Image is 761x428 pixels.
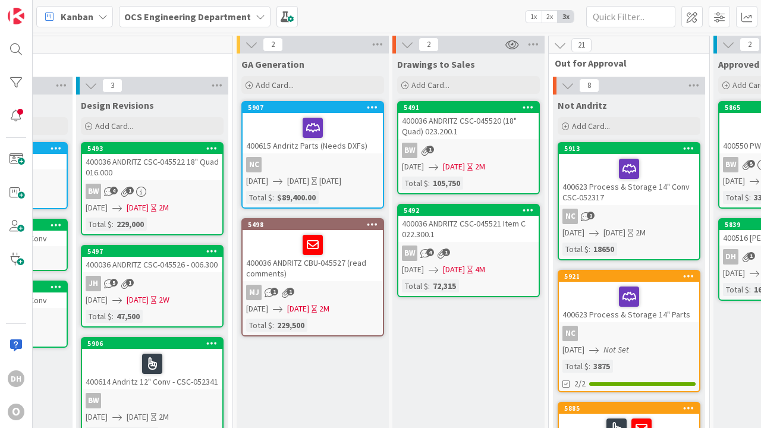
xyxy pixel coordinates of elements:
div: 5497 [87,247,222,256]
span: [DATE] [603,226,625,239]
span: : [272,319,274,332]
a: 5913400623 Process & Storage 14" Conv CSC-052317NC[DATE][DATE]2MTotal $:18650 [558,142,700,260]
div: 5498400036 ANDRITZ CBU-045527 (read comments) [243,219,383,281]
div: 2M [319,303,329,315]
div: 5492400036 ANDRITZ CSC-045521 Item C 022.300.1 [398,205,539,242]
div: JH [82,276,222,291]
div: 400036 ANDRITZ CSC-045526 - 006.300 [82,257,222,272]
div: NC [246,157,262,172]
div: 229,500 [274,319,307,332]
div: 5498 [243,219,383,230]
div: 400036 ANDRITZ CBU-045527 (read comments) [243,230,383,281]
span: [DATE] [86,202,108,214]
img: Visit kanbanzone.com [8,8,24,24]
span: 5 [110,279,118,287]
div: 3875 [590,360,613,373]
div: 18650 [590,243,617,256]
div: 400036 ANDRITZ CSC-045520 (18" Quad) 023.200.1 [398,113,539,139]
div: 5907 [243,102,383,113]
a: 5498400036 ANDRITZ CBU-045527 (read comments)MJ[DATE][DATE]2MTotal $:229,500 [241,218,384,336]
div: Total $ [86,218,112,231]
div: NC [559,326,699,341]
div: 5493400036 ANDRITZ CSC-045522 18" Quad 016.000 [82,143,222,180]
div: Total $ [402,177,428,190]
span: 5 [747,160,755,168]
div: 5492 [398,205,539,216]
span: Approved [718,58,759,70]
div: JH [86,276,101,291]
div: DH [723,249,738,265]
div: Total $ [246,191,272,204]
div: O [8,404,24,420]
span: Add Card... [411,80,449,90]
span: 3x [558,11,574,23]
div: [DATE] [319,175,341,187]
div: 5497 [82,246,222,257]
a: 5921400623 Process & Storage 14" PartsNC[DATE]Not SetTotal $:38752/2 [558,270,700,392]
div: 400615 Andritz Parts (Needs DXFs) [243,113,383,153]
div: 47,500 [114,310,143,323]
div: 5491 [398,102,539,113]
span: : [272,191,274,204]
span: Not Andritz [558,99,607,111]
div: 5497400036 ANDRITZ CSC-045526 - 006.300 [82,246,222,272]
div: Total $ [723,191,749,204]
div: 2M [636,226,646,239]
div: 5493 [87,144,222,153]
div: NC [243,157,383,172]
div: MJ [243,285,383,300]
span: [DATE] [443,160,465,173]
div: BW [86,184,101,199]
span: [DATE] [86,294,108,306]
span: [DATE] [402,263,424,276]
div: 72,315 [430,279,459,292]
div: Total $ [86,310,112,323]
div: 5493 [82,143,222,154]
div: BW [398,246,539,261]
span: : [589,360,590,373]
div: BW [723,157,738,172]
span: : [589,243,590,256]
span: Add Card... [95,121,133,131]
span: Out for Approval [555,57,694,69]
span: 1 [747,252,755,260]
div: Total $ [402,279,428,292]
div: Total $ [562,243,589,256]
div: BW [402,246,417,261]
div: 5498 [248,221,383,229]
span: [DATE] [562,344,584,356]
span: : [428,177,430,190]
div: BW [82,184,222,199]
div: 4M [475,263,485,276]
div: 5491400036 ANDRITZ CSC-045520 (18" Quad) 023.200.1 [398,102,539,139]
span: Drawings to Sales [397,58,475,70]
a: 5493400036 ANDRITZ CSC-045522 18" Quad 016.000BW[DATE][DATE]2MTotal $:229,000 [81,142,224,235]
span: [DATE] [287,175,309,187]
span: GA Generation [241,58,304,70]
div: 400614 Andritz 12" Conv - CSC-052341 [82,349,222,389]
div: 400036 ANDRITZ CSC-045521 Item C 022.300.1 [398,216,539,242]
span: : [749,191,751,204]
span: 4 [426,248,434,256]
div: 105,750 [430,177,463,190]
a: 5907400615 Andritz Parts (Needs DXFs)NC[DATE][DATE][DATE]Total $:$89,400.00 [241,101,384,209]
div: 5885 [564,404,699,413]
div: BW [86,393,101,408]
input: Quick Filter... [586,6,675,27]
div: 400623 Process & Storage 14" Conv CSC-052317 [559,154,699,205]
span: 1 [126,187,134,194]
div: Total $ [723,283,749,296]
span: [DATE] [246,303,268,315]
div: NC [559,209,699,224]
div: DH [8,370,24,387]
span: 3 [102,78,122,93]
div: 5921 [559,271,699,282]
span: : [428,279,430,292]
span: Add Card... [572,121,610,131]
span: [DATE] [127,202,149,214]
div: 5913 [559,143,699,154]
span: Add Card... [256,80,294,90]
span: [DATE] [86,411,108,423]
span: [DATE] [443,263,465,276]
span: 1 [271,288,278,295]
